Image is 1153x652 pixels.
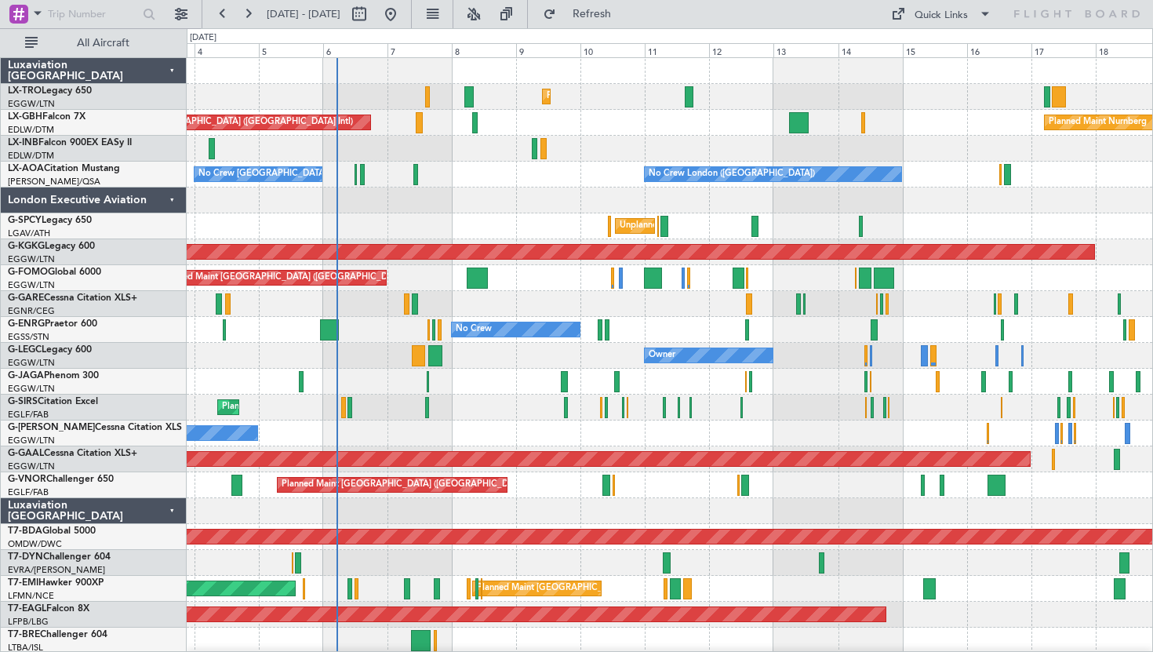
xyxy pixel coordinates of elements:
a: G-ENRGPraetor 600 [8,319,97,329]
span: T7-BDA [8,526,42,536]
span: G-FOMO [8,268,48,277]
div: No Crew [GEOGRAPHIC_DATA] (Dublin Intl) [198,162,375,186]
a: EGGW/LTN [8,461,55,472]
a: EGGW/LTN [8,383,55,395]
div: Owner [649,344,675,367]
a: LFPB/LBG [8,616,49,628]
span: LX-GBH [8,112,42,122]
span: G-GAAL [8,449,44,458]
span: All Aircraft [41,38,165,49]
div: [DATE] [190,31,216,45]
a: EGGW/LTN [8,357,55,369]
span: T7-EAGL [8,604,46,614]
button: Refresh [536,2,630,27]
a: T7-BREChallenger 604 [8,630,107,639]
div: 4 [195,43,259,57]
a: T7-EAGLFalcon 8X [8,604,89,614]
div: Planned Maint [GEOGRAPHIC_DATA] [477,577,627,600]
button: Quick Links [883,2,999,27]
a: EDLW/DTM [8,124,54,136]
div: 15 [903,43,967,57]
a: LX-GBHFalcon 7X [8,112,85,122]
a: G-FOMOGlobal 6000 [8,268,101,277]
span: G-JAGA [8,371,44,381]
a: LX-AOACitation Mustang [8,164,120,173]
span: G-GARE [8,293,44,303]
a: LX-INBFalcon 900EX EASy II [8,138,132,148]
span: LX-AOA [8,164,44,173]
div: Planned Maint Dusseldorf [547,85,649,108]
div: Planned Maint [GEOGRAPHIC_DATA] ([GEOGRAPHIC_DATA]) [222,395,469,419]
div: 5 [259,43,323,57]
div: 16 [967,43,1031,57]
div: Quick Links [915,8,968,24]
a: EDLW/DTM [8,150,54,162]
a: T7-BDAGlobal 5000 [8,526,96,536]
a: EGSS/STN [8,331,49,343]
input: Trip Number [48,2,138,26]
span: T7-EMI [8,578,38,588]
span: G-LEGC [8,345,42,355]
a: EGGW/LTN [8,435,55,446]
a: G-KGKGLegacy 600 [8,242,95,251]
span: Refresh [559,9,625,20]
div: 9 [516,43,580,57]
a: [PERSON_NAME]/QSA [8,176,100,188]
a: EGLF/FAB [8,486,49,498]
a: G-LEGCLegacy 600 [8,345,92,355]
div: 17 [1031,43,1096,57]
span: [DATE] - [DATE] [267,7,340,21]
span: G-KGKG [8,242,45,251]
a: EVRA/[PERSON_NAME] [8,564,105,576]
a: EGGW/LTN [8,279,55,291]
a: G-GARECessna Citation XLS+ [8,293,137,303]
a: T7-EMIHawker 900XP [8,578,104,588]
span: G-SPCY [8,216,42,225]
a: LFMN/NCE [8,590,54,602]
span: G-[PERSON_NAME] [8,423,95,432]
button: All Aircraft [17,31,170,56]
a: OMDW/DWC [8,538,62,550]
div: No Crew [456,318,492,341]
div: Planned Maint [GEOGRAPHIC_DATA] ([GEOGRAPHIC_DATA]) [161,266,408,290]
a: G-GAALCessna Citation XLS+ [8,449,137,458]
div: No Crew London ([GEOGRAPHIC_DATA]) [649,162,815,186]
a: G-[PERSON_NAME]Cessna Citation XLS [8,423,182,432]
a: EGNR/CEG [8,305,55,317]
a: LGAV/ATH [8,228,50,239]
div: Planned Maint [GEOGRAPHIC_DATA] ([GEOGRAPHIC_DATA]) [282,473,529,497]
a: G-SPCYLegacy 650 [8,216,92,225]
div: 14 [838,43,903,57]
a: LX-TROLegacy 650 [8,86,92,96]
div: 12 [709,43,773,57]
div: 10 [580,43,645,57]
div: 7 [387,43,452,57]
a: T7-DYNChallenger 604 [8,552,111,562]
div: Unplanned Maint [GEOGRAPHIC_DATA] ([PERSON_NAME] Intl) [620,214,874,238]
span: T7-DYN [8,552,43,562]
div: 8 [452,43,516,57]
span: G-SIRS [8,397,38,406]
div: 6 [323,43,387,57]
a: EGGW/LTN [8,253,55,265]
a: EGLF/FAB [8,409,49,421]
div: 11 [645,43,709,57]
span: LX-INB [8,138,38,148]
div: Planned Maint [GEOGRAPHIC_DATA] ([GEOGRAPHIC_DATA] Intl) [91,111,353,134]
div: Planned Maint Nurnberg [1049,111,1147,134]
span: G-ENRG [8,319,45,329]
span: LX-TRO [8,86,42,96]
a: EGGW/LTN [8,98,55,110]
a: G-SIRSCitation Excel [8,397,98,406]
span: G-VNOR [8,475,46,484]
div: 13 [773,43,838,57]
a: G-JAGAPhenom 300 [8,371,99,381]
span: T7-BRE [8,630,40,639]
a: G-VNORChallenger 650 [8,475,114,484]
